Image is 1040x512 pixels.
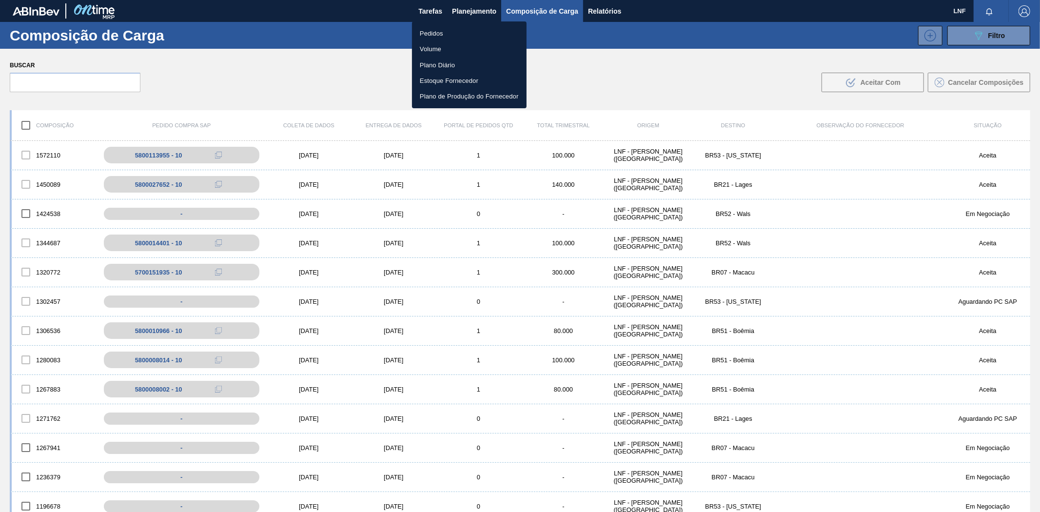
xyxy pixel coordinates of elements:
[420,45,441,53] font: Volume
[420,61,455,68] font: Plano Diário
[412,57,527,73] a: Plano Diário
[412,25,527,41] a: Pedidos
[420,30,443,37] font: Pedidos
[412,88,527,104] a: Plano de Produção do Fornecedor
[412,73,527,88] a: Estoque Fornecedor
[420,93,519,100] font: Plano de Produção do Fornecedor
[420,77,478,84] font: Estoque Fornecedor
[412,41,527,57] a: Volume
